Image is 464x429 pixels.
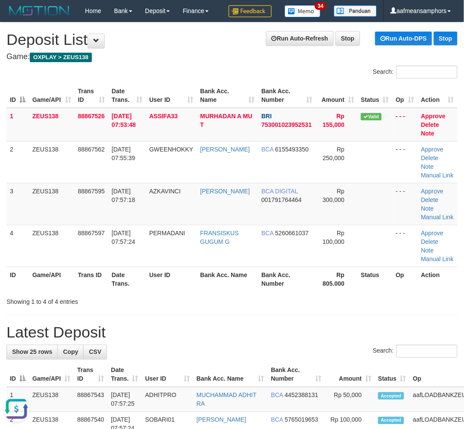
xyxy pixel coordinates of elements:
a: Delete [421,196,439,203]
span: Rp 300,000 [323,188,345,203]
a: Manual Link [421,172,454,179]
td: ZEUS138 [29,108,75,142]
a: MUCHAMMAD ADHIT RA [197,392,257,407]
span: PERMADANI [149,230,185,237]
th: Date Trans.: activate to sort column ascending [108,83,146,108]
span: Copy 4452388131 to clipboard [285,392,318,399]
a: FRANSISKUS GUGUM G [200,230,238,245]
th: User ID: activate to sort column ascending [142,363,193,387]
th: Op: activate to sort column ascending [392,83,418,108]
span: BCA DIGITAL [261,188,298,195]
a: Note [421,205,434,212]
th: Date Trans. [108,267,146,291]
input: Search: [396,345,458,358]
label: Search: [373,345,458,358]
span: BCA [261,230,273,237]
a: Note [421,163,434,170]
th: Bank Acc. Number: activate to sort column ascending [258,83,316,108]
th: Amount: activate to sort column ascending [325,363,375,387]
a: Note [421,247,434,254]
th: User ID [146,267,197,291]
span: Copy 5765019653 to clipboard [285,416,318,423]
a: Approve [421,113,446,120]
img: panduan.png [334,5,377,17]
td: 3 [6,183,29,225]
a: Delete [421,155,439,161]
th: Op [392,267,418,291]
span: OXPLAY > ZEUS138 [30,53,92,62]
td: ZEUS138 [29,225,75,267]
a: Stop [335,31,360,46]
span: Rp 250,000 [323,146,345,161]
td: 1 [6,108,29,142]
td: 4 [6,225,29,267]
td: - - - [392,141,418,183]
a: Run Auto-DPS [375,32,432,45]
td: ADHITPRO [142,387,193,412]
button: Open LiveChat chat widget [3,3,29,29]
th: Status: activate to sort column ascending [375,363,410,387]
span: Copy [63,349,78,356]
span: [DATE] 07:55:39 [112,146,135,161]
a: Approve [421,188,444,195]
span: Valid transaction [361,113,382,120]
a: [PERSON_NAME] [197,416,246,423]
td: - - - [392,183,418,225]
span: 88867526 [78,113,105,120]
span: Accepted [378,392,404,400]
h1: Deposit List [6,31,458,48]
td: 2 [6,141,29,183]
th: ID [6,267,29,291]
td: Rp 50,000 [325,387,375,412]
a: Note [421,130,435,137]
span: 34 [315,2,326,10]
span: [DATE] 07:57:24 [112,230,135,245]
th: Bank Acc. Name [197,267,258,291]
span: AZKAVINCI [149,188,181,195]
label: Search: [373,66,458,79]
th: Game/API [29,267,75,291]
th: Bank Acc. Name: activate to sort column ascending [197,83,258,108]
div: Showing 1 to 4 of 4 entries [6,294,187,306]
span: Copy 6155493350 to clipboard [275,146,309,153]
a: Delete [421,238,439,245]
th: Game/API: activate to sort column ascending [29,83,75,108]
td: 1 [6,387,29,412]
th: Status: activate to sort column ascending [357,83,392,108]
th: Trans ID [75,267,108,291]
img: Button%20Memo.svg [285,5,321,17]
span: 88867562 [78,146,105,153]
span: [DATE] 07:53:48 [112,113,136,128]
span: Show 25 rows [12,349,52,356]
th: Date Trans.: activate to sort column ascending [107,363,141,387]
a: Delete [421,121,439,128]
a: Stop [434,32,458,45]
a: CSV [83,345,107,360]
h1: Latest Deposit [6,324,458,341]
a: Approve [421,230,444,237]
span: Accepted [378,417,404,424]
span: GWEENHOKKY [149,146,193,153]
th: Bank Acc. Number: activate to sort column ascending [268,363,325,387]
td: ZEUS138 [29,183,75,225]
h4: Game: [6,53,458,61]
input: Search: [396,66,458,79]
span: 88867595 [78,188,105,195]
th: Action [418,267,458,291]
span: ASSIFA33 [149,113,178,120]
a: [PERSON_NAME] [200,188,250,195]
span: Rp 155,000 [323,113,345,128]
a: Run Auto-Refresh [266,31,334,46]
th: User ID: activate to sort column ascending [146,83,197,108]
a: Copy [57,345,84,360]
th: Action: activate to sort column ascending [418,83,458,108]
span: Copy 001791764464 to clipboard [261,196,301,203]
a: Manual Link [421,214,454,221]
span: BRI [261,113,272,120]
img: Feedback.jpg [229,5,272,17]
td: ZEUS138 [29,387,74,412]
img: MOTION_logo.png [6,4,72,17]
span: CSV [89,349,101,356]
th: Rp 805.000 [316,267,357,291]
th: Bank Acc. Number [258,267,316,291]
